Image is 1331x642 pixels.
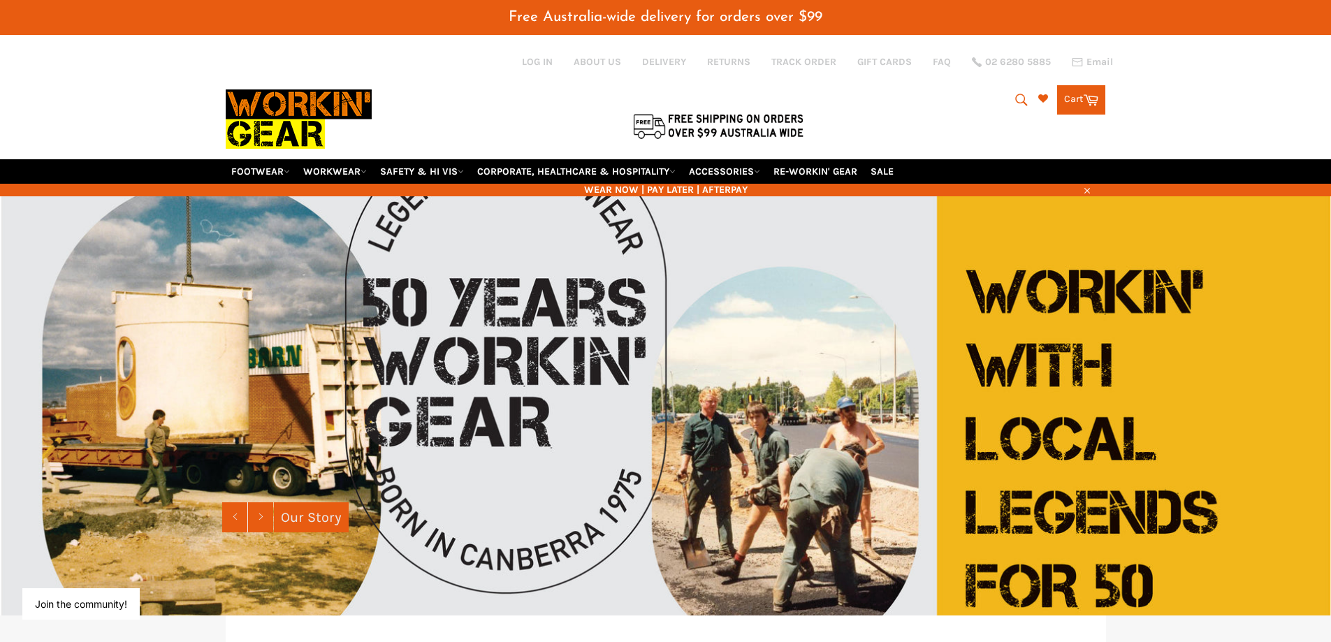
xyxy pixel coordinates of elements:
[522,56,553,68] a: Log in
[972,57,1051,67] a: 02 6280 5885
[1086,57,1113,67] span: Email
[768,159,863,184] a: RE-WORKIN' GEAR
[857,55,912,68] a: GIFT CARDS
[472,159,681,184] a: CORPORATE, HEALTHCARE & HOSPITALITY
[933,55,951,68] a: FAQ
[707,55,750,68] a: RETURNS
[226,159,296,184] a: FOOTWEAR
[35,598,127,610] button: Join the community!
[374,159,470,184] a: SAFETY & HI VIS
[642,55,686,68] a: DELIVERY
[274,502,349,532] a: Our Story
[574,55,621,68] a: ABOUT US
[1057,85,1105,115] a: Cart
[865,159,899,184] a: SALE
[771,55,836,68] a: TRACK ORDER
[226,80,372,159] img: Workin Gear leaders in Workwear, Safety Boots, PPE, Uniforms. Australia's No.1 in Workwear
[298,159,372,184] a: WORKWEAR
[985,57,1051,67] span: 02 6280 5885
[1072,57,1113,68] a: Email
[509,10,822,24] span: Free Australia-wide delivery for orders over $99
[683,159,766,184] a: ACCESSORIES
[631,111,806,140] img: Flat $9.95 shipping Australia wide
[226,183,1106,196] span: WEAR NOW | PAY LATER | AFTERPAY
